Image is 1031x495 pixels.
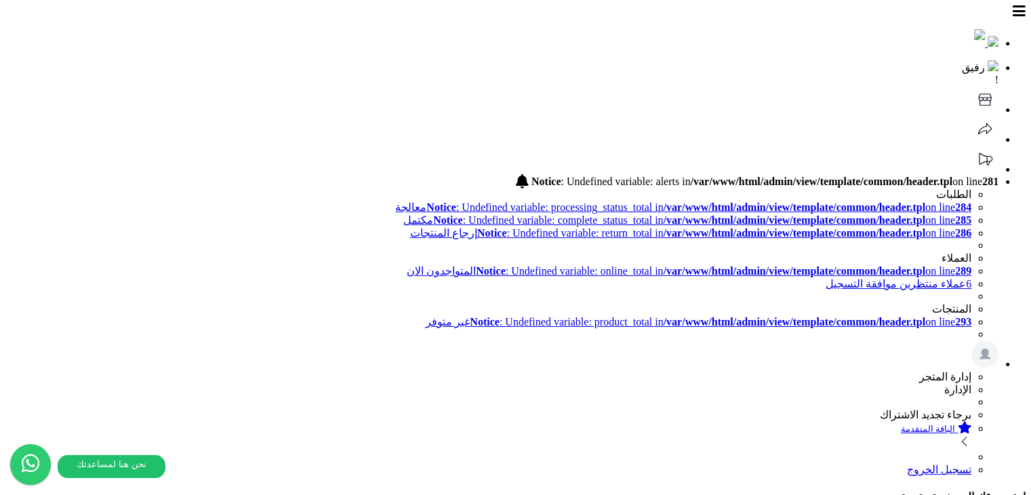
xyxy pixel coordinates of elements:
[5,188,971,201] li: الطلبات
[407,265,971,277] a: Notice: Undefined variable: online_total in/var/www/html/admin/view/template/common/header.tplon ...
[955,214,971,226] b: 285
[476,265,506,277] b: Notice
[982,176,998,187] b: 281
[5,302,971,315] li: المنتجات
[426,201,971,213] span: : Undefined variable: processing_status_total in on line
[5,201,971,214] a: Notice: Undefined variable: processing_status_total in/var/www/html/admin/view/template/common/he...
[955,265,971,277] b: 289
[955,201,971,213] b: 284
[966,278,971,290] span: 6
[664,265,926,277] b: /var/www/html/admin/view/template/common/header.tpl
[477,227,971,239] span: : Undefined variable: return_total in on line
[971,163,998,175] a: تحديثات المنصة
[476,265,971,277] span: : Undefined variable: online_total in on line
[5,252,971,264] li: العملاء
[433,214,463,226] b: Notice
[974,29,985,47] img: logo-2.png
[907,464,971,475] a: تسجيل الخروج
[5,408,971,421] li: برجاء تجديد الاشتراك
[955,316,971,328] b: 293
[470,316,971,328] span: : Undefined variable: product_total in on line
[5,74,998,86] div: !
[988,36,998,47] img: logo-mobile.png
[664,201,926,213] b: /var/www/html/admin/view/template/common/header.tpl
[691,176,953,187] b: /var/www/html/admin/view/template/common/header.tpl
[664,214,926,226] b: /var/www/html/admin/view/template/common/header.tpl
[901,424,955,434] small: الباقة المتقدمة
[426,316,971,328] a: Notice: Undefined variable: product_total in/var/www/html/admin/view/template/common/header.tplon...
[5,421,971,451] a: الباقة المتقدمة
[403,214,971,226] a: Notice: Undefined variable: complete_status_total in/var/www/html/admin/view/template/common/head...
[664,316,926,328] b: /var/www/html/admin/view/template/common/header.tpl
[5,383,971,396] li: الإدارة
[433,214,971,226] span: : Undefined variable: complete_status_total in on line
[470,316,500,328] b: Notice
[955,227,971,239] b: 286
[919,371,971,382] span: إدارة المتجر
[988,60,998,71] img: ai-face.png
[410,227,971,239] a: Notice: Undefined variable: return_total in/var/www/html/admin/view/template/common/header.tplon ...
[531,176,561,187] b: Notice
[426,201,456,213] b: Notice
[962,62,985,73] span: رفيق
[664,227,926,239] b: /var/www/html/admin/view/template/common/header.tpl
[477,227,507,239] b: Notice
[516,176,998,187] a: : Undefined variable: alerts in on line
[826,278,971,290] a: 6عملاء منتظرين موافقة التسجيل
